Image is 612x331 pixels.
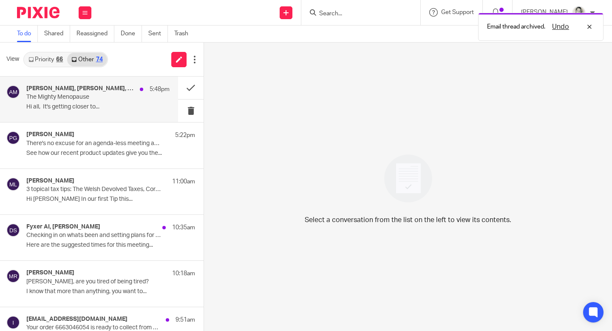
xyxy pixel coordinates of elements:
img: svg%3E [6,131,20,145]
img: Pixie [17,7,59,18]
h4: [PERSON_NAME] [26,131,74,138]
img: image [379,149,438,208]
a: Priority66 [24,53,67,66]
p: Select a conversation from the list on the left to view its contents. [305,215,511,225]
a: To do [17,26,38,42]
h4: [PERSON_NAME], [PERSON_NAME], Me, [PERSON_NAME] [26,85,136,92]
a: Trash [174,26,195,42]
p: 10:35am [172,223,195,232]
span: View [6,55,19,64]
img: DA590EE6-2184-4DF2-A25D-D99FB904303F_1_201_a.jpeg [572,6,586,20]
p: [PERSON_NAME], are you tired of being tired? [26,278,161,285]
img: svg%3E [6,269,20,283]
p: The Mighty Menopause [26,94,141,101]
p: Hi all, It's getting closer to... [26,103,170,111]
img: svg%3E [6,223,20,237]
h4: [EMAIL_ADDRESS][DOMAIN_NAME] [26,316,127,323]
p: 9:51am [176,316,195,324]
a: Reassigned [76,26,114,42]
h4: Fyxer AI, [PERSON_NAME] [26,223,100,231]
button: Undo [550,22,572,32]
img: svg%3E [6,177,20,191]
p: Here are the suggested times for this meeting... [26,242,195,249]
h4: [PERSON_NAME] [26,177,74,185]
img: svg%3E [6,85,20,99]
p: Hi [PERSON_NAME] In our first Tip this... [26,196,195,203]
p: See how our recent product updates give you the... [26,150,195,157]
p: There's no excuse for an agenda-less meeting anymore [26,140,161,147]
p: Checking in on whats been and setting plans for the way ahead [26,232,161,239]
a: Shared [44,26,70,42]
a: Other74 [67,53,107,66]
p: 10:18am [172,269,195,278]
a: Sent [148,26,168,42]
p: Email thread archived. [487,23,545,31]
a: Done [121,26,142,42]
p: 5:48pm [150,85,170,94]
p: 3 topical tax tips: The Welsh Devolved Taxes, Correctly Report Private Use Adjustments, and Liqui... [26,186,161,193]
p: 11:00am [172,177,195,186]
p: 5:22pm [175,131,195,140]
p: I know that more than anything, you want to... [26,288,195,295]
h4: [PERSON_NAME] [26,269,74,277]
div: 66 [56,57,63,63]
img: svg%3E [6,316,20,329]
div: 74 [96,57,103,63]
